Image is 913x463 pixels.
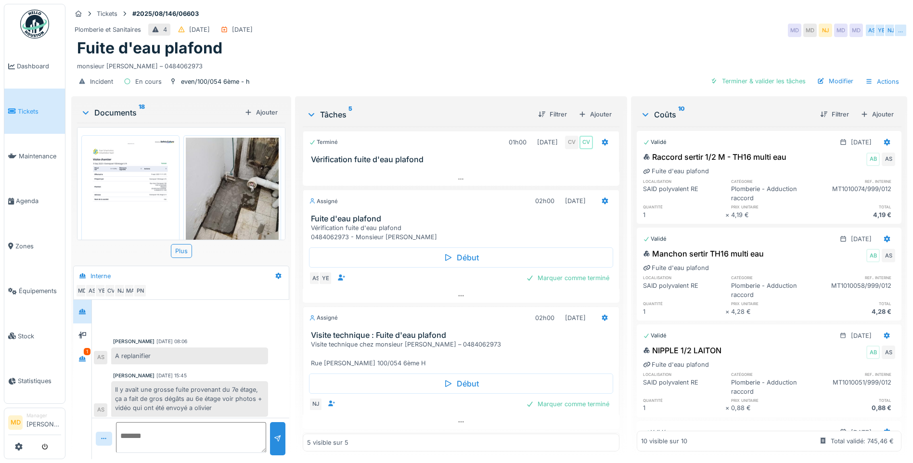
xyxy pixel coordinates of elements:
[874,24,888,37] div: YE
[731,300,813,307] h6: prix unitaire
[643,178,725,184] h6: localisation
[4,224,65,269] a: Zones
[534,108,571,121] div: Filtrer
[535,196,554,206] div: 02h00
[731,281,813,299] div: Plomberie - Adduction raccord
[851,138,872,147] div: [DATE]
[866,346,880,359] div: AB
[124,284,137,297] div: MA
[731,307,813,316] div: 4,28 €
[84,138,177,270] img: 0e6w2vb00104blsece2iz1ibhg38
[643,332,667,340] div: Validé
[865,24,878,37] div: AS
[186,138,279,262] img: 182xr7771hgnadgh9aemlb59gkk3
[813,274,895,281] h6: ref. interne
[104,284,118,297] div: CV
[857,108,898,121] div: Ajouter
[114,284,128,297] div: NJ
[76,284,89,297] div: MD
[849,24,863,37] div: MD
[731,204,813,210] h6: prix unitaire
[643,397,725,403] h6: quantité
[816,108,853,121] div: Filtrer
[731,371,813,377] h6: catégorie
[311,331,615,340] h3: Visite technique : Fuite d'eau plafond
[643,307,725,316] div: 1
[18,107,61,116] span: Tickets
[725,307,732,316] div: ×
[882,153,895,166] div: AS
[111,381,268,417] div: Il y avait une grosse fuite provenant du 7e étage, ça a fait de gros dégâts au 6e étage voir phot...
[813,281,895,299] div: MT1010058/999/012
[309,138,338,146] div: Terminé
[94,403,107,417] div: AS
[348,109,352,120] sup: 5
[731,397,813,403] h6: prix unitaire
[575,108,616,121] div: Ajouter
[77,39,222,57] h1: Fuite d'eau plafond
[725,210,732,219] div: ×
[813,397,895,403] h6: total
[643,360,709,369] div: Fuite d'eau plafond
[20,10,49,39] img: Badge_color-CXgf-gQk.svg
[882,346,895,359] div: AS
[75,25,141,34] div: Plomberie et Sanitaires
[113,372,154,379] div: [PERSON_NAME]
[4,89,65,133] a: Tickets
[15,242,61,251] span: Zones
[788,24,801,37] div: MD
[311,214,615,223] h3: Fuite d'eau plafond
[95,284,108,297] div: YE
[643,281,725,299] div: SAID polyvalent RE
[133,284,147,297] div: PN
[643,235,667,243] div: Validé
[8,412,61,435] a: MD Manager[PERSON_NAME]
[309,197,338,206] div: Assigné
[309,247,613,268] div: Début
[813,300,895,307] h6: total
[884,24,898,37] div: NJ
[834,24,848,37] div: MD
[643,138,667,146] div: Validé
[4,44,65,89] a: Dashboard
[77,58,901,71] div: monsieur [PERSON_NAME] – 0484062973
[813,378,895,396] div: MT1010051/999/012
[813,307,895,316] div: 4,28 €
[813,371,895,377] h6: ref. interne
[94,351,107,364] div: AS
[731,378,813,396] div: Plomberie - Adduction raccord
[97,9,117,18] div: Tickets
[522,398,613,411] div: Marquer comme terminé
[813,75,857,88] div: Modifier
[19,286,61,296] span: Équipements
[731,178,813,184] h6: catégorie
[189,25,210,34] div: [DATE]
[181,77,250,86] div: even/100/054 6ème - h
[641,109,812,120] div: Coûts
[26,412,61,433] li: [PERSON_NAME]
[813,204,895,210] h6: total
[731,184,813,203] div: Plomberie - Adduction raccord
[866,249,880,262] div: AB
[643,403,725,412] div: 1
[678,109,685,120] sup: 10
[641,437,687,446] div: 10 visible sur 10
[18,332,61,341] span: Stock
[4,313,65,358] a: Stock
[579,136,593,149] div: CV
[232,25,253,34] div: [DATE]
[565,136,579,149] div: CV
[643,248,764,259] div: Manchon sertir TH16 multi eau
[643,184,725,203] div: SAID polyvalent RE
[319,271,332,285] div: YE
[139,107,145,118] sup: 18
[643,167,709,176] div: Fuite d'eau plafond
[643,210,725,219] div: 1
[85,284,99,297] div: AS
[309,373,613,394] div: Début
[129,9,203,18] strong: #2025/08/146/06603
[731,274,813,281] h6: catégorie
[819,24,832,37] div: NJ
[643,300,725,307] h6: quantité
[851,234,872,244] div: [DATE]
